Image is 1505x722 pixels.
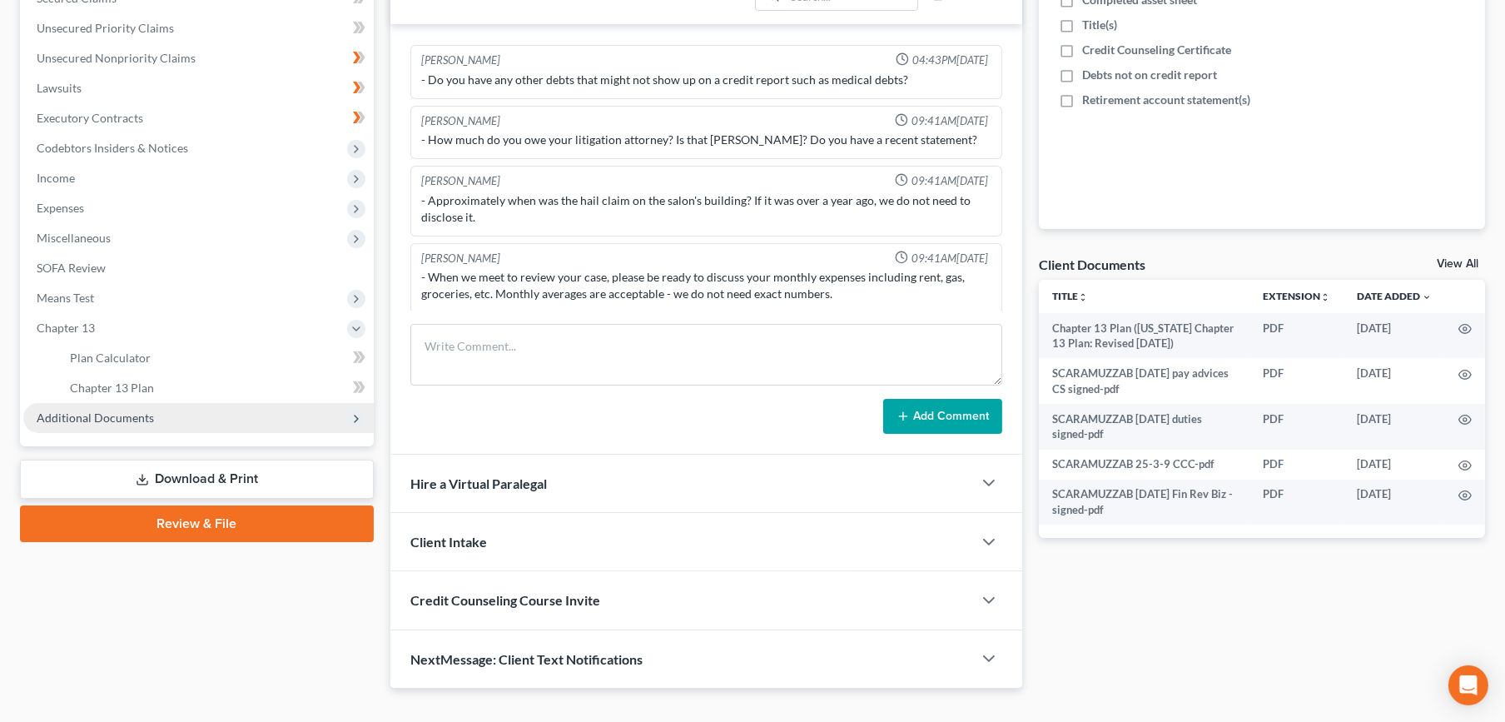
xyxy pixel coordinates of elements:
[1249,450,1344,480] td: PDF
[1357,290,1432,302] a: Date Added expand_more
[1082,17,1117,33] span: Title(s)
[911,173,988,189] span: 09:41AM[DATE]
[1344,358,1445,404] td: [DATE]
[410,534,487,550] span: Client Intake
[421,52,500,68] div: [PERSON_NAME]
[911,113,988,129] span: 09:41AM[DATE]
[20,505,374,542] a: Review & File
[23,43,374,73] a: Unsecured Nonpriority Claims
[1082,67,1217,83] span: Debts not on credit report
[37,201,84,215] span: Expenses
[410,476,547,491] span: Hire a Virtual Paralegal
[421,192,991,226] div: - Approximately when was the hail claim on the salon's building? If it was over a year ago, we do...
[70,351,151,365] span: Plan Calculator
[421,269,991,302] div: - When we meet to review your case, please be ready to discuss your monthly expenses including re...
[421,132,991,148] div: - How much do you owe your litigation attorney? Is that [PERSON_NAME]? Do you have a recent state...
[1448,665,1488,705] div: Open Intercom Messenger
[421,113,500,129] div: [PERSON_NAME]
[20,460,374,499] a: Download & Print
[1249,404,1344,450] td: PDF
[37,291,94,305] span: Means Test
[1344,450,1445,480] td: [DATE]
[1344,404,1445,450] td: [DATE]
[421,72,991,88] div: - Do you have any other debts that might not show up on a credit report such as medical debts?
[57,343,374,373] a: Plan Calculator
[23,73,374,103] a: Lawsuits
[911,251,988,266] span: 09:41AM[DATE]
[37,171,75,185] span: Income
[1078,292,1088,302] i: unfold_more
[1039,480,1249,525] td: SCARAMUZZAB [DATE] Fin Rev Biz -signed-pdf
[1082,42,1231,58] span: Credit Counseling Certificate
[37,141,188,155] span: Codebtors Insiders & Notices
[1039,256,1145,273] div: Client Documents
[37,261,106,275] span: SOFA Review
[912,52,988,68] span: 04:43PM[DATE]
[1052,290,1088,302] a: Titleunfold_more
[57,373,374,403] a: Chapter 13 Plan
[421,173,500,189] div: [PERSON_NAME]
[37,111,143,125] span: Executory Contracts
[37,411,154,425] span: Additional Documents
[37,321,95,335] span: Chapter 13
[37,51,196,65] span: Unsecured Nonpriority Claims
[1320,292,1330,302] i: unfold_more
[1422,292,1432,302] i: expand_more
[1039,313,1249,359] td: Chapter 13 Plan ([US_STATE] Chapter 13 Plan: Revised [DATE])
[23,13,374,43] a: Unsecured Priority Claims
[1437,258,1478,270] a: View All
[883,399,1002,434] button: Add Comment
[410,592,600,608] span: Credit Counseling Course Invite
[1039,358,1249,404] td: SCARAMUZZAB [DATE] pay advices CS signed-pdf
[421,251,500,266] div: [PERSON_NAME]
[1344,480,1445,525] td: [DATE]
[70,381,154,395] span: Chapter 13 Plan
[1039,404,1249,450] td: SCARAMUZZAB [DATE] duties signed-pdf
[37,81,82,95] span: Lawsuits
[410,651,643,667] span: NextMessage: Client Text Notifications
[23,103,374,133] a: Executory Contracts
[1249,480,1344,525] td: PDF
[1082,92,1250,108] span: Retirement account statement(s)
[1249,313,1344,359] td: PDF
[23,253,374,283] a: SOFA Review
[37,21,174,35] span: Unsecured Priority Claims
[1263,290,1330,302] a: Extensionunfold_more
[1039,450,1249,480] td: SCARAMUZZAB 25-3-9 CCC-pdf
[1344,313,1445,359] td: [DATE]
[37,231,111,245] span: Miscellaneous
[1249,358,1344,404] td: PDF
